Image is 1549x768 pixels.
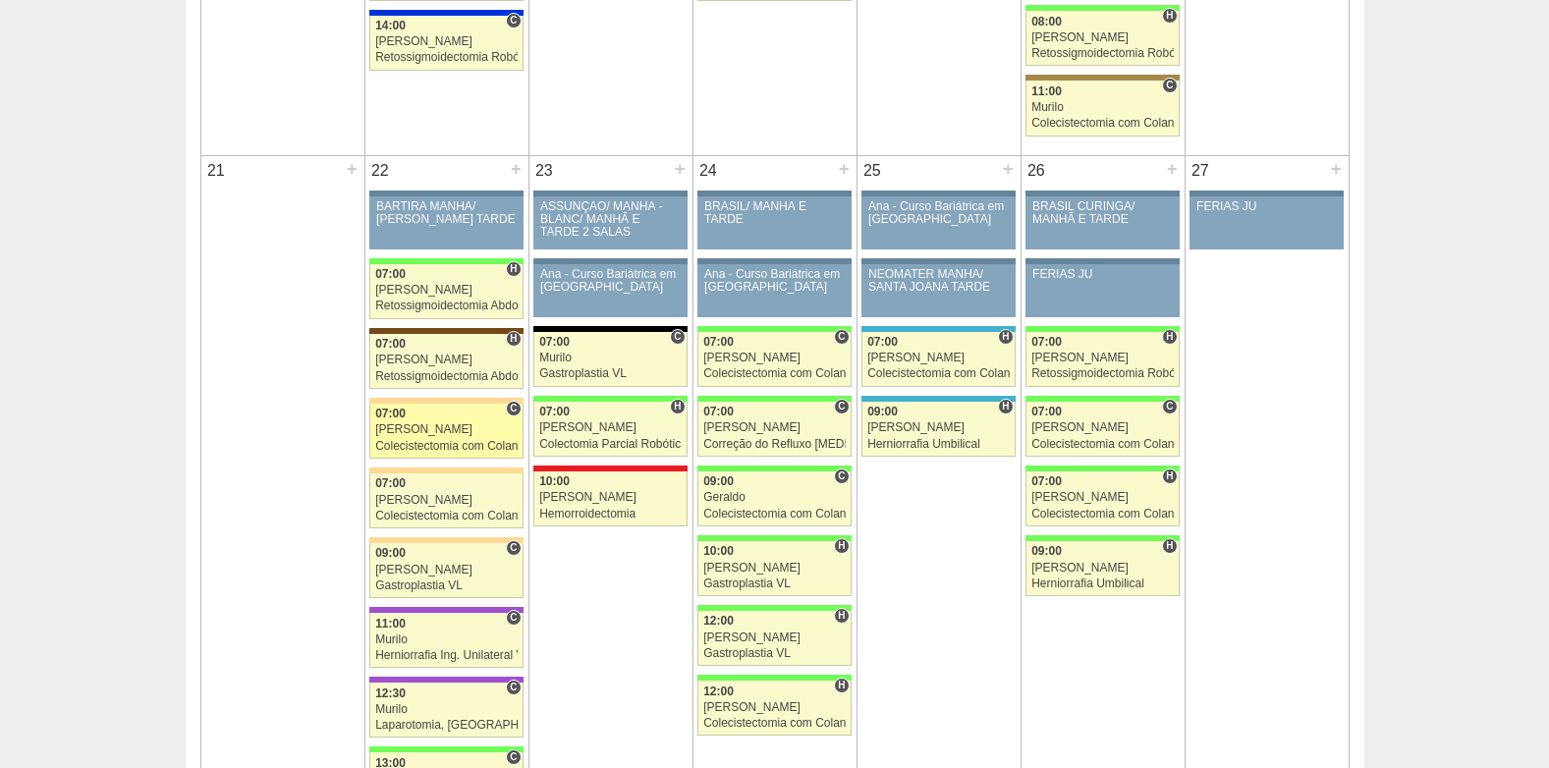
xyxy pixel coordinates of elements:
div: [PERSON_NAME] [375,564,518,576]
a: C 07:00 Murilo Gastroplastia VL [533,332,687,387]
div: Key: Brasil [1025,535,1179,541]
a: H 08:00 [PERSON_NAME] Retossigmoidectomia Robótica [1025,11,1179,66]
div: 24 [693,156,724,186]
a: 10:00 [PERSON_NAME] Hemorroidectomia [533,471,687,526]
div: Key: Aviso [861,191,1015,196]
div: Key: Aviso [1189,191,1343,196]
div: BRASIL CURINGA/ MANHÃ E TARDE [1032,200,1173,226]
a: C 12:30 Murilo Laparotomia, [GEOGRAPHIC_DATA], Drenagem, Bridas VL [369,683,523,738]
div: Colecistectomia com Colangiografia VL [703,717,846,730]
div: [PERSON_NAME] [375,423,518,436]
div: Key: Assunção [533,466,687,471]
div: Key: IFOR [369,677,523,683]
div: Key: Brasil [697,466,851,471]
div: Ana - Curso Bariátrica em [GEOGRAPHIC_DATA] [868,200,1009,226]
span: Consultório [506,401,521,416]
div: [PERSON_NAME] [375,35,518,48]
span: Consultório [1162,78,1177,93]
div: Correção do Refluxo [MEDICAL_DATA] esofágico Robótico [703,438,846,451]
a: H 07:00 [PERSON_NAME] Retossigmoidectomia Abdominal VL [369,264,523,319]
div: Key: Brasil [369,258,523,264]
span: 07:00 [375,476,406,490]
div: [PERSON_NAME] [1031,562,1174,575]
a: C 07:00 [PERSON_NAME] Colecistectomia com Colangiografia VL [1025,402,1179,457]
div: [PERSON_NAME] [703,631,846,644]
a: C 09:00 Geraldo Colecistectomia com Colangiografia VL [697,471,851,526]
span: Hospital [1162,468,1177,484]
div: Key: Brasil [533,396,687,402]
a: ASSUNÇÃO/ MANHÃ -BLANC/ MANHÃ E TARDE 2 SALAS [533,196,687,249]
div: Colecistectomia com Colangiografia VL [867,367,1010,380]
div: Key: Santa Joana [369,328,523,334]
span: 07:00 [703,405,734,418]
a: H 12:00 [PERSON_NAME] Colecistectomia com Colangiografia VL [697,681,851,736]
div: + [1000,156,1017,182]
a: FERIAS JU [1189,196,1343,249]
div: 25 [857,156,888,186]
div: Key: Bartira [369,537,523,543]
span: Consultório [506,610,521,626]
div: Murilo [539,352,682,364]
div: Gastroplastia VL [375,579,518,592]
span: 10:00 [539,474,570,488]
div: Key: Aviso [1025,191,1179,196]
span: 07:00 [867,335,898,349]
a: C 11:00 Murilo Herniorrafia Ing. Unilateral VL [369,613,523,668]
div: [PERSON_NAME] [703,701,846,714]
a: C 07:00 [PERSON_NAME] Colecistectomia com Colangiografia VL [697,332,851,387]
div: BRASIL/ MANHÃ E TARDE [704,200,845,226]
div: Key: Brasil [1025,466,1179,471]
div: ASSUNÇÃO/ MANHÃ -BLANC/ MANHÃ E TARDE 2 SALAS [540,200,681,240]
div: [PERSON_NAME] [1031,421,1174,434]
div: Gastroplastia VL [539,367,682,380]
div: Herniorrafia Ing. Unilateral VL [375,649,518,662]
div: [PERSON_NAME] [1031,352,1174,364]
span: Hospital [506,331,521,347]
div: Key: Aviso [697,258,851,264]
a: H 09:00 [PERSON_NAME] Herniorrafia Umbilical [1025,541,1179,596]
a: Ana - Curso Bariátrica em [GEOGRAPHIC_DATA] [697,264,851,317]
span: Hospital [834,608,849,624]
div: Retossigmoidectomia Abdominal VL [375,370,518,383]
a: H 07:00 [PERSON_NAME] Retossigmoidectomia Abdominal VL [369,334,523,389]
div: 27 [1186,156,1216,186]
div: [PERSON_NAME] [539,421,682,434]
div: Key: IFOR [369,607,523,613]
div: [PERSON_NAME] [375,354,518,366]
span: Hospital [1162,538,1177,554]
span: Hospital [834,538,849,554]
div: Murilo [375,703,518,716]
div: BARTIRA MANHÃ/ [PERSON_NAME] TARDE [376,200,517,226]
span: Hospital [506,261,521,277]
div: Key: Brasil [697,396,851,402]
span: 09:00 [375,546,406,560]
div: Retossigmoidectomia Robótica [375,51,518,64]
a: H 07:00 [PERSON_NAME] Colecistectomia com Colangiografia VL [861,332,1015,387]
span: 12:00 [703,614,734,628]
div: Retossigmoidectomia Abdominal VL [375,300,518,312]
div: Geraldo [703,491,846,504]
span: Consultório [506,13,521,28]
span: 07:00 [375,337,406,351]
a: H 12:00 [PERSON_NAME] Gastroplastia VL [697,611,851,666]
div: Murilo [375,633,518,646]
span: 07:00 [539,405,570,418]
div: NEOMATER MANHÃ/ SANTA JOANA TARDE [868,268,1009,294]
div: [PERSON_NAME] [375,494,518,507]
div: 23 [529,156,560,186]
div: Colecistectomia com Colangiografia VL [703,508,846,521]
div: Key: São Luiz - Itaim [369,10,523,16]
span: 07:00 [375,407,406,420]
span: Hospital [1162,329,1177,345]
a: C 09:00 [PERSON_NAME] Gastroplastia VL [369,543,523,598]
span: Consultório [506,680,521,695]
div: + [672,156,689,182]
div: Hemorroidectomia [539,508,682,521]
div: FERIAS JU [1032,268,1173,281]
span: 09:00 [867,405,898,418]
div: [PERSON_NAME] [703,562,846,575]
a: Ana - Curso Bariátrica em [GEOGRAPHIC_DATA] [861,196,1015,249]
div: [PERSON_NAME] [1031,491,1174,504]
div: + [1164,156,1181,182]
div: Key: Neomater [861,326,1015,332]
